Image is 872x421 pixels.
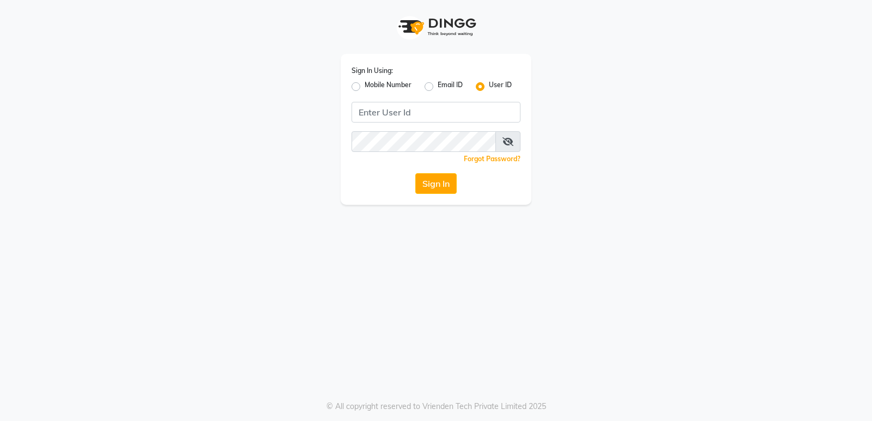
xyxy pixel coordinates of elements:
label: Sign In Using: [352,66,393,76]
button: Sign In [415,173,457,194]
label: Mobile Number [365,80,411,93]
img: logo1.svg [392,11,480,43]
input: Username [352,102,520,123]
a: Forgot Password? [464,155,520,163]
input: Username [352,131,496,152]
label: Email ID [438,80,463,93]
label: User ID [489,80,512,93]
